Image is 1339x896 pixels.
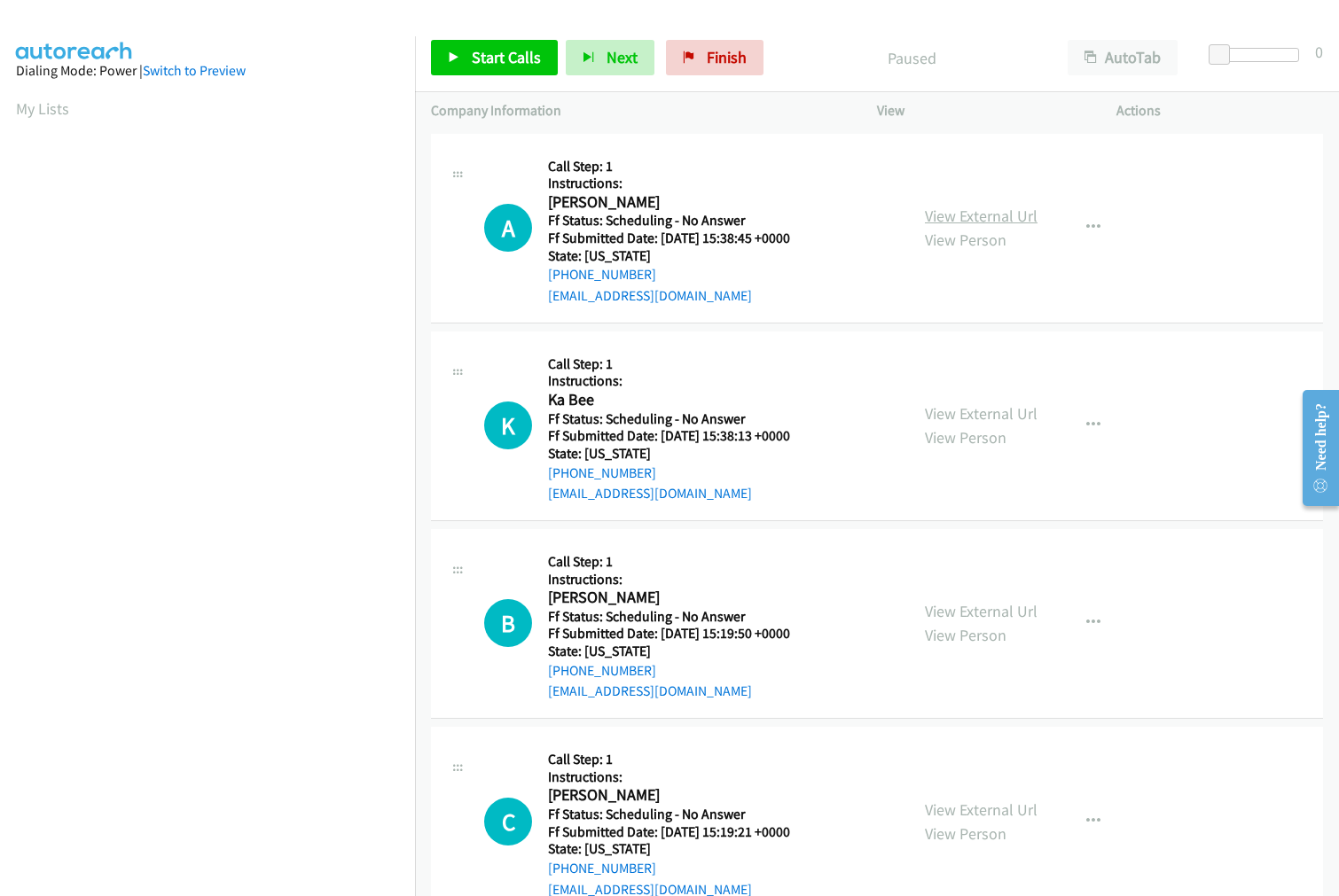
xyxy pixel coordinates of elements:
[548,192,812,213] h2: [PERSON_NAME]
[548,588,812,608] h2: [PERSON_NAME]
[484,599,532,647] div: The call is yet to be attempted
[548,464,656,481] a: [PHONE_NUMBER]
[548,158,812,175] h5: Call Step: 1
[925,601,1038,621] a: View External Url
[548,266,656,283] a: [PHONE_NUMBER]
[548,823,812,841] h5: Ff Submitted Date: [DATE] 15:19:21 +0000
[548,768,812,786] h5: Instructions:
[484,599,532,647] h1: B
[16,98,69,119] a: My Lists
[548,840,812,858] h5: State: [US_STATE]
[548,571,812,588] h5: Instructions:
[548,643,812,660] h5: State: [US_STATE]
[548,247,812,265] h5: State: [US_STATE]
[607,47,638,67] span: Next
[431,100,845,121] p: Company Information
[548,751,812,768] h5: Call Step: 1
[548,785,812,806] h2: [PERSON_NAME]
[548,287,752,304] a: [EMAIL_ADDRESS][DOMAIN_NAME]
[1068,40,1178,75] button: AutoTab
[431,40,558,75] a: Start Calls
[548,860,656,877] a: [PHONE_NUMBER]
[16,60,399,82] div: Dialing Mode: Power |
[925,206,1038,226] a: View External Url
[548,553,812,571] h5: Call Step: 1
[548,230,812,247] h5: Ff Submitted Date: [DATE] 15:38:45 +0000
[484,798,532,845] h1: C
[548,608,812,626] h5: Ff Status: Scheduling - No Answer
[1218,48,1299,62] div: Delay between calls (in seconds)
[548,445,812,463] h5: State: [US_STATE]
[707,47,747,67] span: Finish
[548,682,752,699] a: [EMAIL_ADDRESS][DOMAIN_NAME]
[925,403,1038,424] a: View External Url
[925,230,1006,250] a: View Person
[548,485,752,502] a: [EMAIL_ADDRESS][DOMAIN_NAME]
[548,212,812,230] h5: Ff Status: Scheduling - No Answer
[484,798,532,845] div: The call is yet to be attempted
[1288,378,1339,518] iframe: Resource Center
[1116,100,1324,121] p: Actions
[548,806,812,823] h5: Ff Status: Scheduling - No Answer
[548,410,812,428] h5: Ff Status: Scheduling - No Answer
[472,47,541,67] span: Start Calls
[666,40,763,75] a: Finish
[925,625,1006,645] a: View Person
[548,427,812,445] h5: Ff Submitted Date: [DATE] 15:38:13 +0000
[548,355,812,373] h5: Call Step: 1
[143,62,246,79] a: Switch to Preview
[548,390,812,410] h2: Ka Bee
[548,662,656,679] a: [PHONE_NUMBER]
[548,372,812,390] h5: Instructions:
[484,401,532,449] div: The call is yet to be attempted
[925,799,1038,820] a: View External Url
[1315,40,1323,64] div: 0
[787,46,1036,70] p: Paused
[484,204,532,252] h1: A
[484,204,532,252] div: The call is yet to be attempted
[925,427,1006,448] a: View Person
[877,100,1085,121] p: View
[548,625,812,643] h5: Ff Submitted Date: [DATE] 15:19:50 +0000
[566,40,654,75] button: Next
[548,175,812,192] h5: Instructions:
[925,823,1006,844] a: View Person
[484,401,532,449] h1: K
